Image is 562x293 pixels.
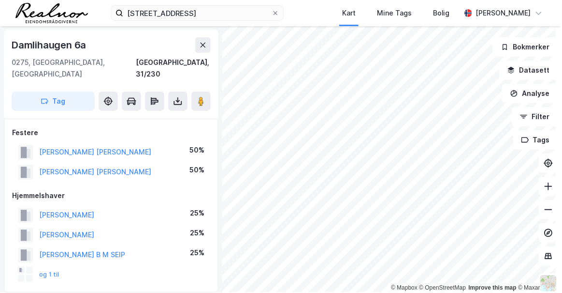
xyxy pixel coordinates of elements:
img: realnor-logo.934646d98de889bb5806.png [15,3,88,23]
div: Damlihaugen 6a [12,37,88,53]
div: Kontrollprogram for chat [514,247,562,293]
div: Hjemmelshaver [12,190,210,201]
div: Festere [12,127,210,139]
div: [PERSON_NAME] [476,7,531,19]
div: 25% [190,227,204,239]
a: OpenStreetMap [419,284,466,291]
div: Bolig [433,7,450,19]
button: Tag [12,92,95,111]
div: 50% [189,164,204,176]
div: Kart [342,7,356,19]
iframe: Chat Widget [514,247,562,293]
a: Mapbox [391,284,418,291]
button: Bokmerker [493,37,558,57]
input: Søk på adresse, matrikkel, gårdeiere, leietakere eller personer [123,6,272,20]
div: 50% [189,144,204,156]
button: Tags [513,130,558,150]
div: 0275, [GEOGRAPHIC_DATA], [GEOGRAPHIC_DATA] [12,57,136,80]
div: 25% [190,207,204,219]
button: Analyse [502,84,558,103]
div: Mine Tags [377,7,412,19]
button: Datasett [499,61,558,80]
div: [GEOGRAPHIC_DATA], 31/230 [136,57,211,80]
div: 25% [190,247,204,259]
a: Improve this map [469,284,517,291]
button: Filter [512,107,558,126]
